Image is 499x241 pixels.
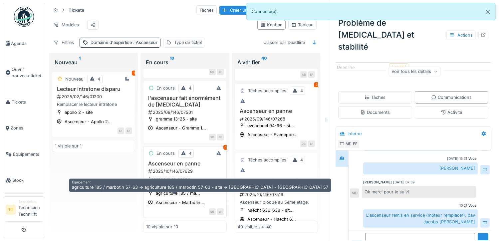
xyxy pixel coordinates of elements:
div: Nouveau [55,58,132,66]
div: Remplacer le lecteur intratone [55,101,132,108]
div: Créer un ticket [219,6,262,15]
sup: 10 [170,58,174,66]
div: En cours [146,58,224,66]
div: Ascenseur - Evenepoe... [247,131,298,138]
div: EF [217,134,224,140]
li: Technicien Technilift [18,199,42,220]
div: 2025/09/146/07501 [147,109,223,116]
div: Ascenseur en panne [STREET_ADDRESS][PERSON_NAME]. Le panneau à l'intérieur de l'ascenseur est com... [146,176,223,188]
div: 10:21 [459,203,467,208]
div: Ascenseur - Marbotin... [156,199,204,206]
strong: Tickets [66,7,87,13]
div: Tableau [291,22,314,28]
div: 4 [98,76,100,82]
div: Interne [348,130,362,137]
sup: 40 [261,58,267,66]
a: Zones [3,115,45,141]
div: 2025/10/146/07629 [147,168,223,174]
h3: Lecteur intratone disparu [55,86,132,92]
a: Stock [3,167,45,193]
div: MD [344,139,353,149]
div: Tâches accomplies [248,88,286,94]
div: 4 [300,88,303,94]
span: : Ascenseur [132,40,157,45]
div: Modèles [51,20,82,30]
div: 1 [223,145,228,150]
div: À vérifier [237,58,315,66]
div: gramme 13-25 - site [156,116,197,122]
button: Close [480,3,495,21]
div: Ok merci pour le suivi [362,186,476,198]
div: Documents [360,109,390,116]
div: EF [125,127,132,134]
div: Ascenseur - Apollo 2... [65,119,112,125]
div: 2025/09/146/07268 [239,116,315,122]
div: 2025/02/146/01200 [56,94,132,100]
span: Zones [11,125,42,131]
div: Domaine d'expertise [91,39,157,46]
div: EF [217,69,224,75]
li: TT [6,205,16,215]
div: 4 [189,150,191,156]
div: L'ascenseur remis en service (moteur remplacer). bav Jacobs [PERSON_NAME] [363,209,478,227]
div: Kanban [260,22,283,28]
div: EN [209,208,216,215]
div: agriculture 185 / ma... [156,190,200,196]
div: 2 [314,82,319,87]
div: Classer par Deadline [260,38,308,47]
div: [PERSON_NAME] [363,162,478,174]
h3: Ascenseur bloque au 5eme etage. [238,177,315,190]
span: Équipements [13,151,42,157]
div: [DATE] 07:59 [393,180,414,185]
div: Technicien [18,199,42,204]
div: evenepoel 94-96 - si... [247,122,294,129]
div: AB [300,71,307,78]
div: Filtres [51,38,77,47]
div: 1 [132,71,136,76]
div: Tâches accomplies [248,157,286,163]
a: TT TechnicienTechnicien Technilift [6,199,42,222]
h3: l'ascenseur fait énormément de [MEDICAL_DATA] [146,95,223,108]
a: Agenda [3,30,45,56]
h6: Équipement [72,180,328,184]
div: TT [337,139,347,149]
sup: 1 [79,58,81,66]
span: Tickets [12,99,42,105]
div: 40 visible sur 40 [238,223,272,230]
img: Badge_color-CXgf-gQk.svg [14,7,34,27]
div: Activité [441,109,462,116]
div: EF [308,71,315,78]
div: Tâches [365,94,385,101]
h3: Ascenseur en panne [238,108,315,114]
div: En cours [156,85,175,91]
div: EF [308,140,315,147]
div: TT [480,165,490,174]
a: Tickets [3,89,45,115]
div: Actions [446,30,476,40]
div: Ascenseur - Haecht 6... [247,216,296,222]
div: Vous [468,203,476,208]
div: [PERSON_NAME] [363,180,392,185]
div: Type de ticket [174,39,202,46]
div: 1 visible sur 1 [55,143,82,149]
div: Connecté(e). [246,3,496,20]
div: Tâches [196,5,217,15]
div: MD [350,188,359,198]
span: Agenda [11,40,42,47]
div: Nouveau [65,76,84,82]
div: MD [209,69,216,75]
div: 10 visible sur 10 [146,223,178,230]
div: 4 [300,157,303,163]
div: TT [480,218,490,228]
h3: Ascenseur en panne [146,160,223,167]
div: Ascenseur - Gramme 1... [156,125,206,131]
span: Ouvrir nouveau ticket [12,66,42,79]
div: haecht 636-638 - sit... [247,207,294,213]
div: Voir tous les détails [388,67,441,76]
div: Communications [431,94,472,101]
div: EF [118,127,124,134]
div: Problème de [MEDICAL_DATA] et stabilité [336,14,491,56]
div: apollo 2 - site [65,109,93,116]
div: En cours [156,150,175,156]
div: SV [209,134,216,140]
